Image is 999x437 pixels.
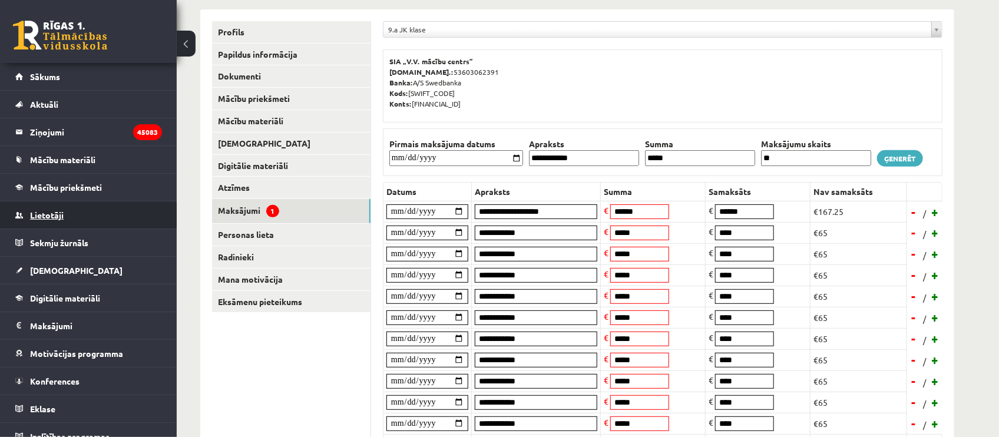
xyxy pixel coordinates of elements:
[811,222,907,243] td: €65
[922,292,928,304] span: /
[526,138,642,150] th: Apraksts
[30,71,60,82] span: Sākums
[929,415,941,432] a: +
[811,413,907,434] td: €65
[922,270,928,283] span: /
[212,65,371,87] a: Dokumenti
[15,257,162,284] a: [DEMOGRAPHIC_DATA]
[15,340,162,367] a: Motivācijas programma
[212,291,371,313] a: Eksāmenu pieteikums
[922,249,928,261] span: /
[709,396,713,406] span: €
[30,154,95,165] span: Mācību materiāli
[15,146,162,173] a: Mācību materiāli
[709,375,713,385] span: €
[908,224,920,241] a: -
[908,393,920,411] a: -
[709,290,713,300] span: €
[908,372,920,390] a: -
[929,224,941,241] a: +
[709,311,713,322] span: €
[15,63,162,90] a: Sākums
[388,22,927,37] span: 9.a JK klase
[30,182,102,193] span: Mācību priekšmeti
[30,348,123,359] span: Motivācijas programma
[811,243,907,264] td: €65
[642,138,758,150] th: Summa
[922,334,928,346] span: /
[15,174,162,201] a: Mācību priekšmeti
[604,311,608,322] span: €
[15,368,162,395] a: Konferences
[386,138,526,150] th: Pirmais maksājuma datums
[929,309,941,326] a: +
[30,99,58,110] span: Aktuāli
[212,21,371,43] a: Profils
[30,237,88,248] span: Sekmju žurnāls
[212,155,371,177] a: Digitālie materiāli
[922,398,928,410] span: /
[811,264,907,286] td: €65
[811,201,907,222] td: €167.25
[877,150,923,167] a: Ģenerēt
[908,415,920,432] a: -
[601,182,706,201] th: Summa
[30,403,55,414] span: Eklase
[811,349,907,370] td: €65
[212,44,371,65] a: Papildus informācija
[30,118,162,145] legend: Ziņojumi
[908,203,920,221] a: -
[472,182,601,201] th: Apraksts
[709,226,713,237] span: €
[908,287,920,305] a: -
[389,57,474,66] b: SIA „V.V. mācību centrs”
[929,287,941,305] a: +
[709,247,713,258] span: €
[15,312,162,339] a: Maksājumi
[811,182,907,201] th: Nav samaksāts
[709,353,713,364] span: €
[604,226,608,237] span: €
[811,307,907,328] td: €65
[811,370,907,392] td: €65
[604,396,608,406] span: €
[922,376,928,389] span: /
[908,245,920,263] a: -
[929,203,941,221] a: +
[908,330,920,347] a: -
[709,332,713,343] span: €
[922,419,928,431] span: /
[212,246,371,268] a: Radinieki
[15,118,162,145] a: Ziņojumi45083
[929,330,941,347] a: +
[922,313,928,325] span: /
[266,205,279,217] span: 1
[604,205,608,216] span: €
[604,290,608,300] span: €
[908,309,920,326] a: -
[15,201,162,229] a: Lietotāji
[389,99,412,108] b: Konts:
[212,224,371,246] a: Personas lieta
[908,351,920,369] a: -
[929,372,941,390] a: +
[922,355,928,368] span: /
[212,133,371,154] a: [DEMOGRAPHIC_DATA]
[30,312,162,339] legend: Maksājumi
[212,110,371,132] a: Mācību materiāli
[706,182,811,201] th: Samaksāts
[30,293,100,303] span: Digitālie materiāli
[811,392,907,413] td: €65
[604,269,608,279] span: €
[604,417,608,428] span: €
[908,266,920,284] a: -
[15,284,162,312] a: Digitālie materiāli
[212,88,371,110] a: Mācību priekšmeti
[15,91,162,118] a: Aktuāli
[389,67,454,77] b: [DOMAIN_NAME].:
[15,395,162,422] a: Eklase
[604,247,608,258] span: €
[30,210,64,220] span: Lietotāji
[389,56,936,109] p: 53603062391 A/S Swedbanka [SWIFT_CODE] [FINANCIAL_ID]
[709,205,713,216] span: €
